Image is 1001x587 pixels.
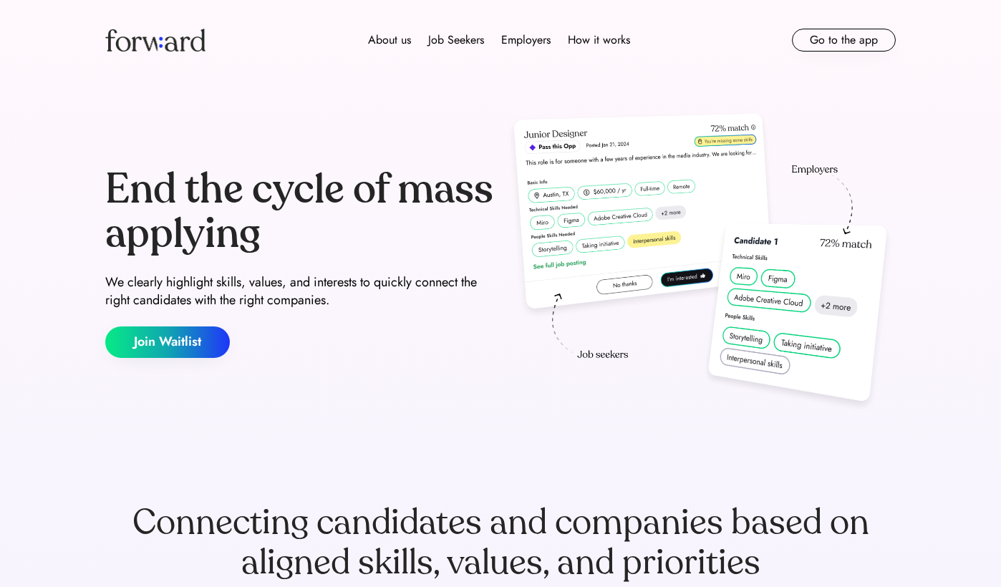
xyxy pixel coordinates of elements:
div: Employers [501,31,551,49]
div: We clearly highlight skills, values, and interests to quickly connect the right candidates with t... [105,273,495,309]
div: Connecting candidates and companies based on aligned skills, values, and priorities [105,503,896,583]
div: About us [368,31,411,49]
img: hero-image.png [506,109,896,417]
div: How it works [568,31,630,49]
img: Forward logo [105,29,205,52]
button: Join Waitlist [105,326,230,358]
div: End the cycle of mass applying [105,168,495,256]
div: Job Seekers [428,31,484,49]
button: Go to the app [792,29,896,52]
